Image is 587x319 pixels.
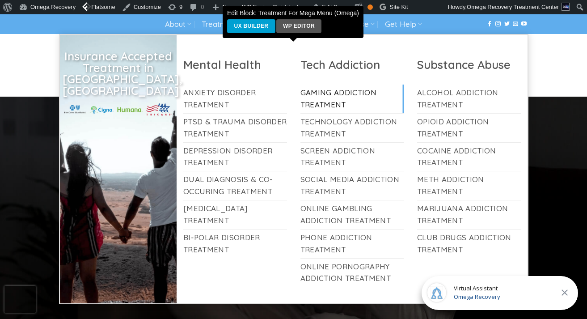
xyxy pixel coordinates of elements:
a: Depression Disorder Treatment [183,143,287,171]
a: Online Pornography Addiction Treatment [300,259,404,287]
a: Opioid Addiction Treatment [417,114,521,142]
div: Edit Block: Treatment For Mega Menu (Omega) [224,7,363,37]
h2: Mental Health [183,57,287,72]
a: Club Drugs Addiction Treatment [417,230,521,258]
a: Follow on YouTube [521,21,527,27]
a: Marijuana Addiction Treatment [417,200,521,229]
div: OK [367,4,373,10]
span: Omega Recovery Treatment Center [467,4,559,10]
h2: Insurance Accepted Treatment in [GEOGRAPHIC_DATA], [GEOGRAPHIC_DATA] [63,51,173,96]
a: Send us an email [513,21,518,27]
a: Dual Diagnosis & Co-Occuring Treatment [183,171,287,200]
a: Treatment For [202,16,258,33]
a: Follow on Instagram [495,21,501,27]
a: Alcohol Addiction Treatment [417,85,521,113]
a: [MEDICAL_DATA] Treatment [183,200,287,229]
a: PTSD & Trauma Disorder Treatment [183,114,287,142]
a: WP Editor [276,19,322,33]
a: Screen Addiction Treatment [300,143,404,171]
h2: Substance Abuse [417,57,521,72]
a: UX Builder [227,19,275,33]
a: Cocaine Addiction Treatment [417,143,521,171]
a: Get Help [385,16,422,33]
a: Follow on Twitter [504,21,510,27]
a: Follow on Facebook [487,21,492,27]
a: Social Media Addiction Treatment [300,171,404,200]
a: Phone Addiction Treatment [300,230,404,258]
iframe: reCAPTCHA [4,286,36,313]
span: Site Kit [390,4,408,10]
a: Anxiety Disorder Treatment [183,85,287,113]
a: Bi-Polar Disorder Treatment [183,230,287,258]
h2: Tech Addiction [300,57,404,72]
a: About [165,16,191,33]
a: Technology Addiction Treatment [300,114,404,142]
a: Meth Addiction Treatment [417,171,521,200]
a: Online Gambling Addiction Treatment [300,200,404,229]
a: Gaming Addiction Treatment [300,85,404,113]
